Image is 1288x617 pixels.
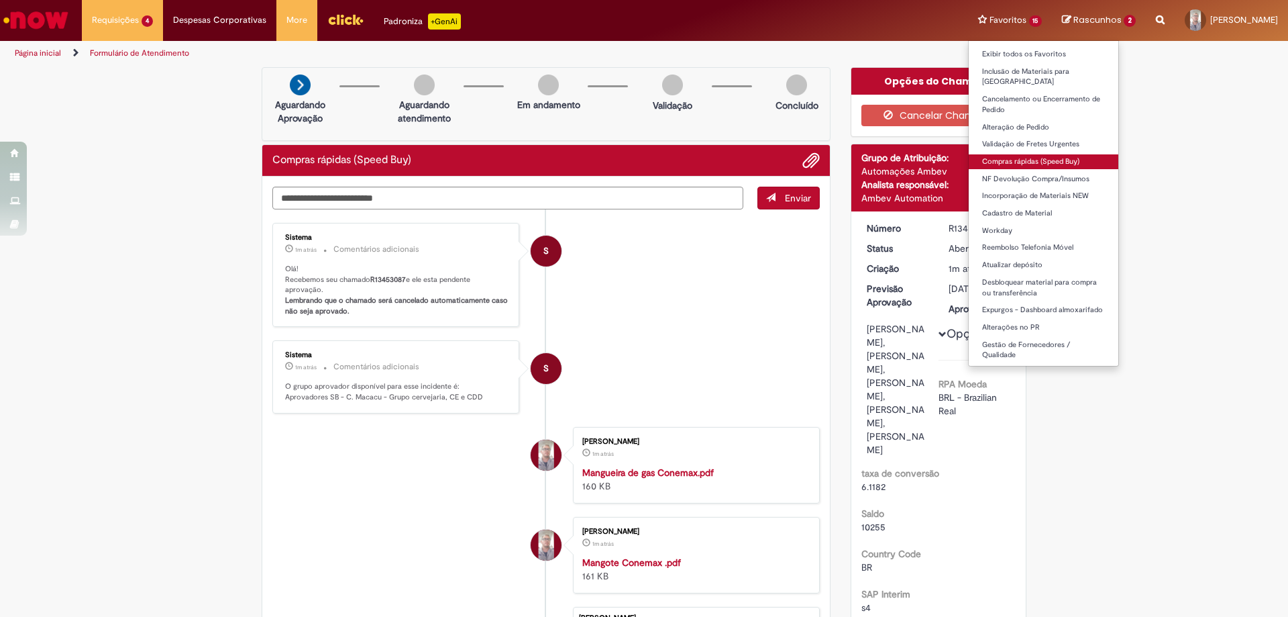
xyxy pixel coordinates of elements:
a: Gestão de Fornecedores / Qualidade [969,338,1119,363]
div: Opções do Chamado [851,68,1026,95]
span: Favoritos [989,13,1026,27]
ul: Favoritos [968,40,1120,367]
a: Compras rápidas (Speed Buy) [969,154,1119,169]
h2: Compras rápidas (Speed Buy) Histórico de tíquete [272,154,411,167]
span: 1m atrás [295,246,317,254]
a: Validação de Fretes Urgentes [969,137,1119,152]
a: Workday [969,224,1119,238]
p: +GenAi [428,13,461,30]
time: 27/08/2025 15:17:26 [295,246,317,254]
span: Enviar [785,192,811,204]
div: [PERSON_NAME] [582,438,806,446]
small: Comentários adicionais [333,244,419,255]
img: img-circle-grey.png [662,75,683,95]
div: Ambev Automation [861,191,1016,205]
dt: Criação [857,262,939,275]
a: Alterações no PR [969,320,1119,335]
div: 161 KB [582,556,806,583]
span: Requisições [92,13,139,27]
dt: Previsão Aprovação [857,282,939,309]
p: Olá! Recebemos seu chamado e ele esta pendente aprovação. [285,264,508,317]
div: R13453087 [949,222,1011,235]
div: Aberto [949,242,1011,255]
span: BR [861,561,872,573]
p: Aguardando atendimento [392,98,457,125]
div: Padroniza [384,13,461,30]
div: Fabiano Dos Santos Alves [531,530,561,561]
a: Mangueira de gas Conemax.pdf [582,467,714,479]
ul: Trilhas de página [10,41,849,66]
span: More [286,13,307,27]
time: 27/08/2025 15:17:13 [949,263,982,275]
img: arrow-next.png [290,75,311,95]
b: taxa de conversão [861,467,939,479]
a: Expurgos - Dashboard almoxarifado [969,303,1119,318]
div: [DATE] 13:17:13 [949,282,1011,295]
button: Enviar [757,187,820,209]
a: Reembolso Telefonia Móvel [969,240,1119,255]
time: 27/08/2025 15:17:22 [295,363,317,371]
textarea: Digite sua mensagem aqui... [272,187,743,209]
button: Cancelar Chamado [861,105,1016,126]
div: Automações Ambev [861,164,1016,178]
span: 15 [1029,15,1042,27]
a: Alteração de Pedido [969,120,1119,135]
div: Analista responsável: [861,178,1016,191]
a: Desbloquear material para compra ou transferência [969,275,1119,300]
span: 1m atrás [592,540,614,548]
p: O grupo aprovador disponível para esse incidente é: Aprovadores SB - C. Macacu - Grupo cervejaria... [285,381,508,402]
span: 4 [142,15,153,27]
p: Validação [653,99,692,112]
b: SAP Interim [861,588,910,600]
b: Country Code [861,548,921,560]
img: img-circle-grey.png [786,75,807,95]
span: s4 [861,602,871,614]
a: Inclusão de Materiais para [GEOGRAPHIC_DATA] [969,64,1119,89]
span: 1m atrás [295,363,317,371]
dt: Aprovador [938,302,1021,316]
span: 2 [1124,15,1136,27]
small: Comentários adicionais [333,361,419,373]
p: Aguardando Aprovação [268,98,333,125]
div: [PERSON_NAME], [PERSON_NAME], [PERSON_NAME], [PERSON_NAME], [PERSON_NAME] [867,322,929,457]
img: img-circle-grey.png [414,75,435,95]
span: 1m atrás [592,450,614,458]
p: Concluído [775,99,818,112]
a: Cadastro de Material [969,206,1119,221]
a: Página inicial [15,48,61,58]
a: Rascunhos [1062,14,1136,27]
span: S [543,235,549,267]
b: Saldo [861,508,884,520]
a: Atualizar depósito [969,258,1119,273]
a: Exibir todos os Favoritos [969,47,1119,62]
span: Rascunhos [1073,13,1122,26]
time: 27/08/2025 15:17:06 [592,540,614,548]
a: Cancelamento ou Encerramento de Pedido [969,92,1119,117]
div: 160 KB [582,466,806,493]
div: 27/08/2025 15:17:13 [949,262,1011,275]
div: Sistema [285,234,508,242]
b: Lembrando que o chamado será cancelado automaticamente caso não seja aprovado. [285,295,510,316]
b: R13453087 [370,275,406,285]
div: Sistema [285,351,508,359]
img: img-circle-grey.png [538,75,559,95]
dt: Número [857,222,939,235]
div: System [531,353,561,384]
span: S [543,352,549,385]
a: NF Devolução Compra/Insumos [969,172,1119,187]
button: Adicionar anexos [802,152,820,169]
a: Mangote Conemax .pdf [582,557,681,569]
div: [PERSON_NAME] [582,528,806,536]
span: [PERSON_NAME] [1210,14,1278,26]
div: Fabiano Dos Santos Alves [531,440,561,471]
div: System [531,236,561,267]
span: Despesas Corporativas [173,13,266,27]
div: Grupo de Atribuição: [861,151,1016,164]
p: Em andamento [517,98,580,111]
span: 6.1182 [861,481,885,493]
span: 1m atrás [949,263,982,275]
a: Formulário de Atendimento [90,48,189,58]
img: ServiceNow [1,7,70,34]
dt: Status [857,242,939,255]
